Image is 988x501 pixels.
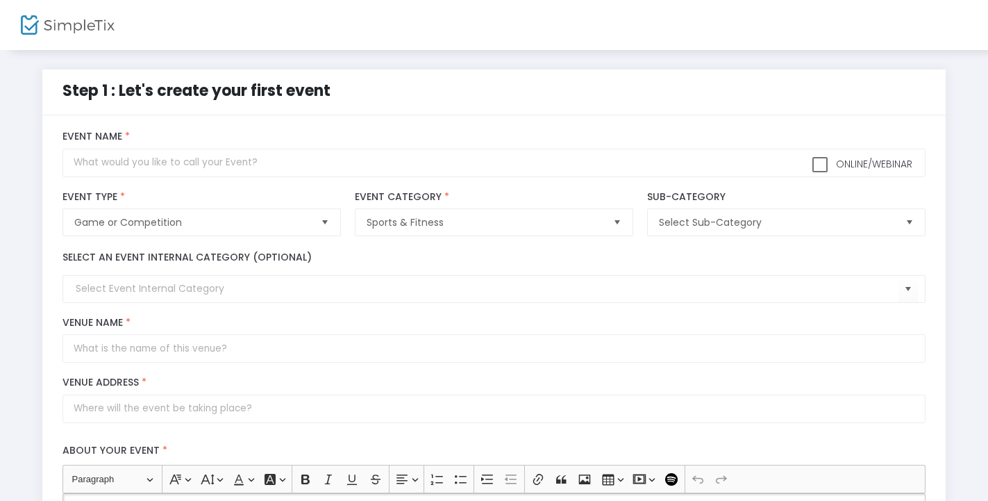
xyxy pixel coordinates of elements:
label: Select an event internal category (optional) [62,250,312,265]
button: Paragraph [66,468,160,490]
input: Where will the event be taking place? [62,395,926,423]
button: Select [898,275,918,304]
span: Online/Webinar [833,157,912,171]
input: What is the name of this venue? [62,334,926,363]
input: What would you like to call your Event? [62,149,926,177]
label: Event Type [62,191,341,204]
button: Select [315,209,335,236]
span: Step 1 : Let's create your first event [62,80,330,101]
span: Paragraph [72,471,144,488]
span: Select Sub-Category [659,215,894,229]
label: Venue Name [62,317,926,329]
button: Select [608,209,627,236]
label: Sub-Category [647,191,926,204]
input: Select Event Internal Category [76,281,898,296]
div: Editor toolbar [62,465,926,493]
span: Sports & Fitness [367,215,602,229]
label: About your event [56,437,932,466]
label: Venue Address [62,377,926,389]
label: Event Name [62,131,926,143]
span: Game or Competition [74,215,310,229]
button: Select [900,209,919,236]
label: Event Category [355,191,633,204]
